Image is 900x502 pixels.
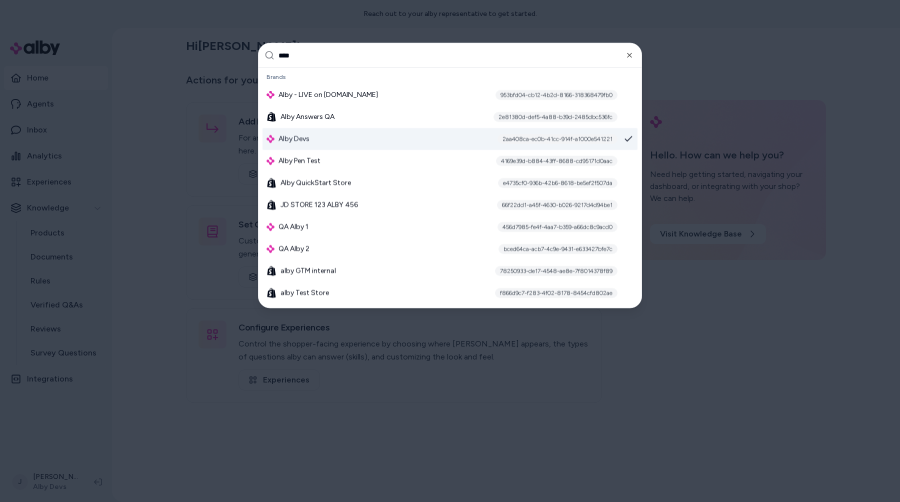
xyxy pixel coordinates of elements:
div: f866d9c7-f283-4f02-8178-8454cfd802ae [495,288,617,298]
div: 4169e39d-b884-43ff-8688-cd95171d0aac [496,156,617,166]
div: 2aa408ca-ec0b-41cc-914f-a1000e541221 [497,134,617,144]
img: alby Logo [266,223,274,231]
span: Alby - LIVE on [DOMAIN_NAME] [278,90,378,100]
div: 78250933-de17-4548-ae8e-7f8014378f89 [495,266,617,276]
div: Brands [262,70,637,84]
img: alby Logo [266,135,274,143]
span: QA Alby 2 [278,244,309,254]
span: alby GTM internal [280,266,336,276]
span: QA Alby 1 [278,222,308,232]
img: alby Logo [266,245,274,253]
div: e4735cf0-936b-42b6-8618-be5ef2f507da [498,178,617,188]
span: Alby Answers QA [280,112,334,122]
div: Suggestions [258,68,641,308]
div: 953bfd04-cb12-4b2d-8166-318368479fb0 [495,90,617,100]
span: Alby Devs [278,134,309,144]
img: alby Logo [266,91,274,99]
div: 66f22dd1-a45f-4630-b026-9217d4d94be1 [497,200,617,210]
div: 456d7985-fe4f-4aa7-b359-a66dc8c9acd0 [497,222,617,232]
span: Alby Pen Test [278,156,320,166]
span: Alby QuickStart Store [280,178,351,188]
img: alby Logo [266,157,274,165]
div: bced64ca-acb7-4c9e-9431-e633427bfe7c [498,244,617,254]
div: 2e81380d-def5-4a88-b39d-2485dbc536fc [493,112,617,122]
span: alby Test Store [280,288,329,298]
span: JD STORE 123 ALBY 456 [280,200,358,210]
